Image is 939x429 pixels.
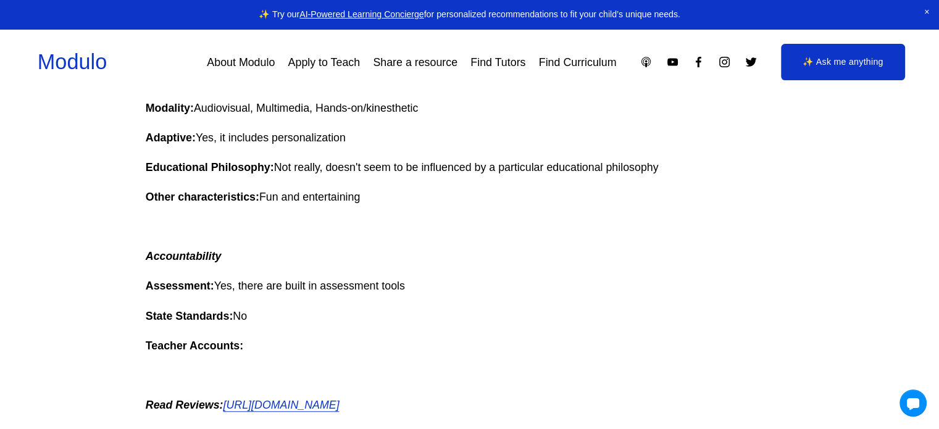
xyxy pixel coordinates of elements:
strong: State Standards: [146,310,233,322]
em: Accountability [146,250,222,262]
p: Yes, there are built in assessment tools [146,276,794,296]
p: No [146,306,794,326]
strong: Assessment: [146,280,214,292]
a: Apply to Teach [288,51,361,73]
p: Audiovisual, Multimedia, Hands-on/kinesthetic [146,98,794,118]
a: About Modulo [207,51,275,73]
strong: Teacher Accounts: [146,339,243,352]
a: [URL][DOMAIN_NAME] [223,399,339,411]
a: Instagram [718,56,731,69]
a: ✨ Ask me anything [781,44,905,81]
a: Find Tutors [470,51,525,73]
a: Modulo [38,50,107,73]
p: Yes, it includes personalization [146,128,794,148]
strong: Modality: [146,102,194,114]
a: AI-Powered Learning Concierge [299,9,424,19]
strong: Educational Philosophy: [146,161,274,173]
a: YouTube [666,56,679,69]
p: Fun and entertaining [146,187,794,207]
p: Not really, doesn't seem to be influenced by a particular educational philosophy [146,157,794,177]
a: Share a resource [373,51,457,73]
em: Read Reviews: [146,399,223,411]
strong: Adaptive: [146,131,196,144]
a: Apple Podcasts [640,56,653,69]
a: Facebook [692,56,705,69]
a: Twitter [745,56,757,69]
a: Find Curriculum [539,51,617,73]
strong: Other characteristics: [146,191,259,203]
